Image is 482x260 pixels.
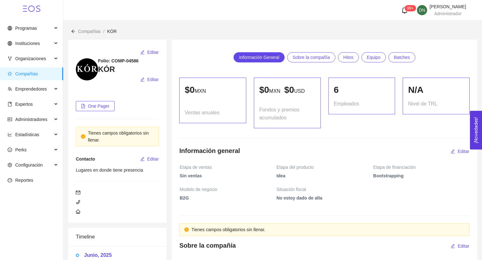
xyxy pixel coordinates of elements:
span: fork [8,56,12,61]
span: Empleados [334,100,359,108]
span: idcard [8,117,12,122]
button: editEditar [450,146,470,156]
button: Open Feedback Widget [470,111,482,149]
span: Administrador [434,11,461,16]
span: line-chart [8,132,12,137]
span: star [8,72,12,76]
h5: Junio, 2025 [84,251,159,259]
span: edit [140,50,145,55]
span: file-pdf [81,104,85,109]
span: global [8,26,12,30]
span: setting [8,163,12,167]
span: Fondos y premios acumulados [259,106,315,122]
span: Modelo de negocio [180,186,220,193]
span: edit [451,149,455,154]
a: Batches [388,52,415,62]
span: edit [140,157,145,162]
span: exclamation-circle [184,227,189,232]
span: KÓR [107,29,116,34]
p: $ 0 [185,83,241,97]
span: Ventas anuales [185,109,219,117]
span: / [103,29,105,34]
span: global [8,41,12,46]
div: Timeline [76,228,159,246]
span: Hitos [343,53,353,62]
a: Información General [234,52,285,62]
span: team [8,87,12,91]
a: Sobre la compañía [287,52,335,62]
img: 1753918759895-KOR.png [76,58,98,80]
span: smile [8,148,12,152]
span: phone [76,200,80,204]
span: Etapa de financiación [373,164,419,171]
button: editEditar [140,74,159,85]
span: arrow-left [71,29,76,34]
span: Etapa del producto [276,164,317,171]
span: Idea [276,172,373,184]
span: Situación fiscal [276,186,309,193]
span: book [8,102,12,106]
div: N/A [408,83,464,97]
span: Compañías [78,29,101,34]
span: One Pager [88,103,109,110]
span: Batches [394,53,410,62]
a: Hitos [338,52,359,62]
span: Instituciones [15,41,40,46]
span: Reportes [15,178,33,183]
h3: KÓR [98,64,159,74]
span: Editar [147,155,159,162]
a: Equipo [361,52,386,62]
span: Editar [458,243,469,250]
span: USD [294,88,305,94]
span: Nivel de TRL [408,100,437,108]
span: MXN [269,88,281,94]
button: editEditar [140,47,159,57]
span: Lugares en donde tiene presencia [76,168,143,173]
button: editEditar [450,241,470,251]
span: Editar [147,76,159,83]
span: Equipo [367,53,381,62]
span: Información General [239,53,279,62]
span: Contacto [76,156,95,162]
span: Bootstrapping [373,172,469,184]
span: Emprendedores [15,86,47,92]
span: Configuración [15,162,43,168]
span: Organizaciones [15,56,46,61]
strong: Folio: COMP-04586 [98,58,139,63]
span: Perks [15,147,27,152]
div: Tienes campos obligatorios sin llenar. [191,226,465,233]
span: Estadísticas [15,132,39,137]
p: $ 0 $ 0 [259,83,315,97]
span: Expertos [15,102,33,107]
span: Etapa de ventas [180,164,215,171]
h4: Sobre la compañía [179,241,236,250]
h4: Información general [179,146,240,155]
span: mail [76,190,80,195]
span: Administradores [15,117,47,122]
span: exclamation-circle [81,134,85,139]
sup: 521 [405,5,416,11]
div: Tienes campos obligatorios sin llenar. [88,130,154,143]
div: 6 [334,83,390,97]
span: [PERSON_NAME] [430,4,466,9]
span: B2G [180,194,276,206]
span: edit [140,77,145,82]
span: Editar [458,148,469,155]
span: bell [401,7,408,14]
span: home [76,209,80,214]
span: Sin ventas [180,172,276,184]
button: file-pdfOne Pager [76,101,115,111]
span: edit [451,244,455,249]
span: Programas [15,26,37,31]
button: editEditar [140,154,159,164]
span: Sobre la compañía [293,53,330,62]
span: No estoy dado de alta [276,194,469,206]
span: MXN [195,88,206,94]
span: Compañías [15,71,38,76]
span: dashboard [8,178,12,182]
span: Editar [147,49,159,56]
span: DN [419,5,425,15]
